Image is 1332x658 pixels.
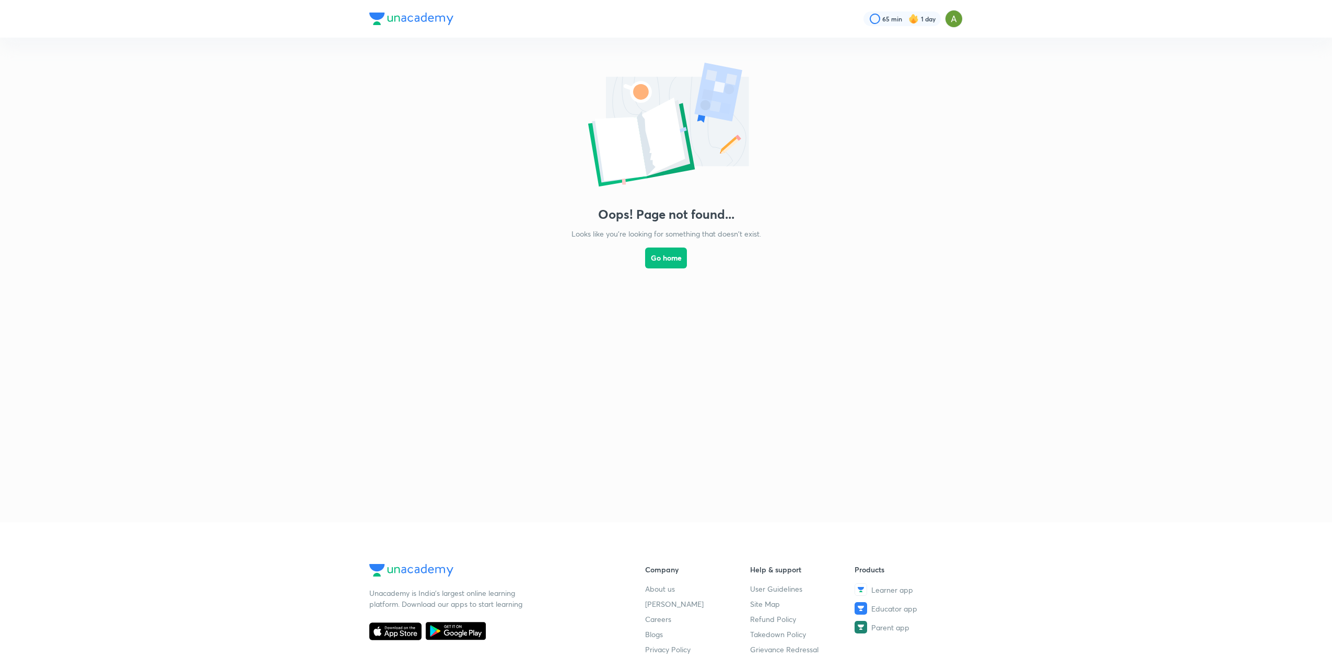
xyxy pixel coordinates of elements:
[871,622,909,633] span: Parent app
[871,603,917,614] span: Educator app
[750,583,855,594] a: User Guidelines
[855,621,960,633] a: Parent app
[369,587,526,609] p: Unacademy is India’s largest online learning platform. Download our apps to start learning
[750,614,855,625] a: Refund Policy
[562,58,770,194] img: error
[645,614,671,625] span: Careers
[908,14,919,24] img: streak
[750,598,855,609] a: Site Map
[645,564,750,575] h6: Company
[645,644,750,655] a: Privacy Policy
[645,239,687,296] a: Go home
[855,564,960,575] h6: Products
[855,602,867,615] img: Educator app
[855,602,960,615] a: Educator app
[855,583,960,596] a: Learner app
[750,644,855,655] a: Grievance Redressal
[855,621,867,633] img: Parent app
[645,248,687,268] button: Go home
[571,228,761,239] p: Looks like you're looking for something that doesn't exist.
[369,564,612,579] a: Company Logo
[369,564,453,577] img: Company Logo
[645,629,750,640] a: Blogs
[645,598,750,609] a: [PERSON_NAME]
[945,10,963,28] img: Ajay A
[598,207,734,222] h3: Oops! Page not found...
[871,584,913,595] span: Learner app
[855,583,867,596] img: Learner app
[750,564,855,575] h6: Help & support
[369,13,453,25] img: Company Logo
[750,629,855,640] a: Takedown Policy
[645,614,750,625] a: Careers
[645,583,750,594] a: About us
